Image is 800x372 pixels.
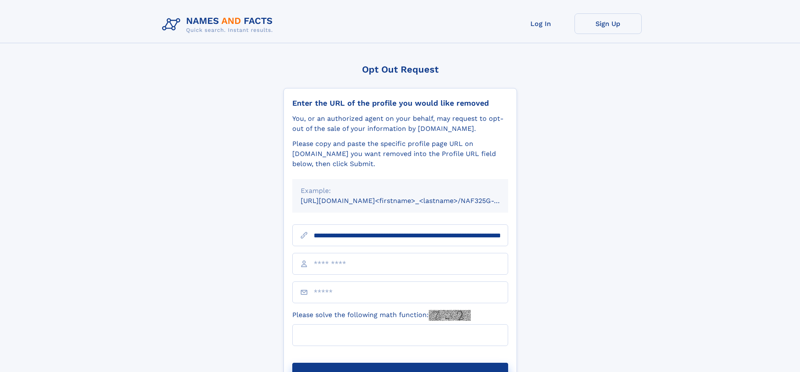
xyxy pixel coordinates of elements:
[292,114,508,134] div: You, or an authorized agent on your behalf, may request to opt-out of the sale of your informatio...
[574,13,642,34] a: Sign Up
[292,99,508,108] div: Enter the URL of the profile you would like removed
[301,197,524,205] small: [URL][DOMAIN_NAME]<firstname>_<lastname>/NAF325G-xxxxxxxx
[292,139,508,169] div: Please copy and paste the specific profile page URL on [DOMAIN_NAME] you want removed into the Pr...
[507,13,574,34] a: Log In
[283,64,517,75] div: Opt Out Request
[301,186,500,196] div: Example:
[292,310,471,321] label: Please solve the following math function:
[159,13,280,36] img: Logo Names and Facts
